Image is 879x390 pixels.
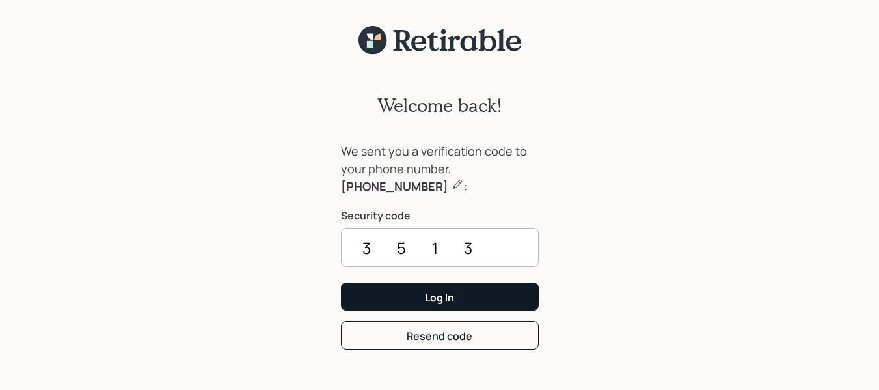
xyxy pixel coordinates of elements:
[341,283,539,311] button: Log In
[341,321,539,349] button: Resend code
[407,329,472,343] div: Resend code
[341,208,539,223] label: Security code
[341,178,448,194] b: [PHONE_NUMBER]
[341,228,539,267] input: ••••
[341,143,539,195] div: We sent you a verification code to your phone number, :
[377,94,502,117] h2: Welcome back!
[425,290,454,305] div: Log In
